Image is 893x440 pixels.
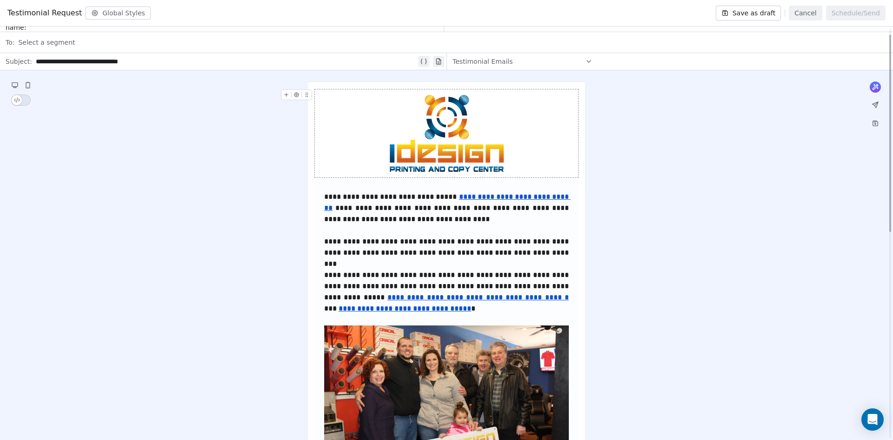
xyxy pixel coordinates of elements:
div: Open Intercom Messenger [861,408,884,431]
span: Testimonial Request [7,7,82,19]
span: Testimonial Emails [453,57,513,66]
button: Cancel [789,6,822,20]
button: Save as draft [716,6,781,20]
span: To: [6,38,14,47]
span: Subject: [6,57,32,69]
button: Schedule/Send [826,6,886,20]
button: Global Styles [86,7,151,20]
span: Select a segment [18,38,75,47]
